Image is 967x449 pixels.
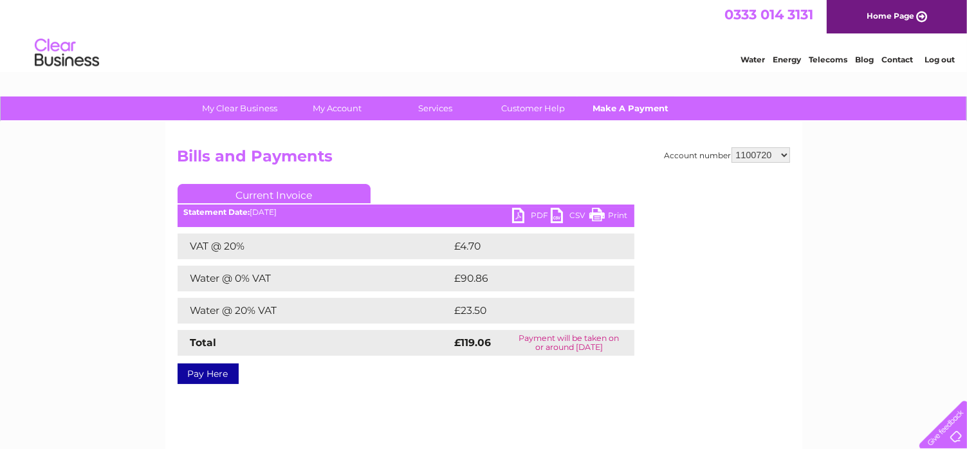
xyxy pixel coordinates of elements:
[773,55,801,64] a: Energy
[190,336,217,349] strong: Total
[452,298,608,324] td: £23.50
[178,363,239,384] a: Pay Here
[504,330,634,356] td: Payment will be taken on or around [DATE]
[178,298,452,324] td: Water @ 20% VAT
[665,147,790,163] div: Account number
[178,266,452,291] td: Water @ 0% VAT
[741,55,765,64] a: Water
[178,147,790,172] h2: Bills and Payments
[382,96,488,120] a: Services
[589,208,628,226] a: Print
[809,55,847,64] a: Telecoms
[34,33,100,73] img: logo.png
[180,7,788,62] div: Clear Business is a trading name of Verastar Limited (registered in [GEOGRAPHIC_DATA] No. 3667643...
[925,55,955,64] a: Log out
[187,96,293,120] a: My Clear Business
[452,234,604,259] td: £4.70
[178,234,452,259] td: VAT @ 20%
[855,55,874,64] a: Blog
[551,208,589,226] a: CSV
[178,208,634,217] div: [DATE]
[724,6,813,23] a: 0333 014 3131
[480,96,586,120] a: Customer Help
[452,266,609,291] td: £90.86
[578,96,684,120] a: Make A Payment
[455,336,492,349] strong: £119.06
[178,184,371,203] a: Current Invoice
[512,208,551,226] a: PDF
[284,96,391,120] a: My Account
[184,207,250,217] b: Statement Date:
[881,55,913,64] a: Contact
